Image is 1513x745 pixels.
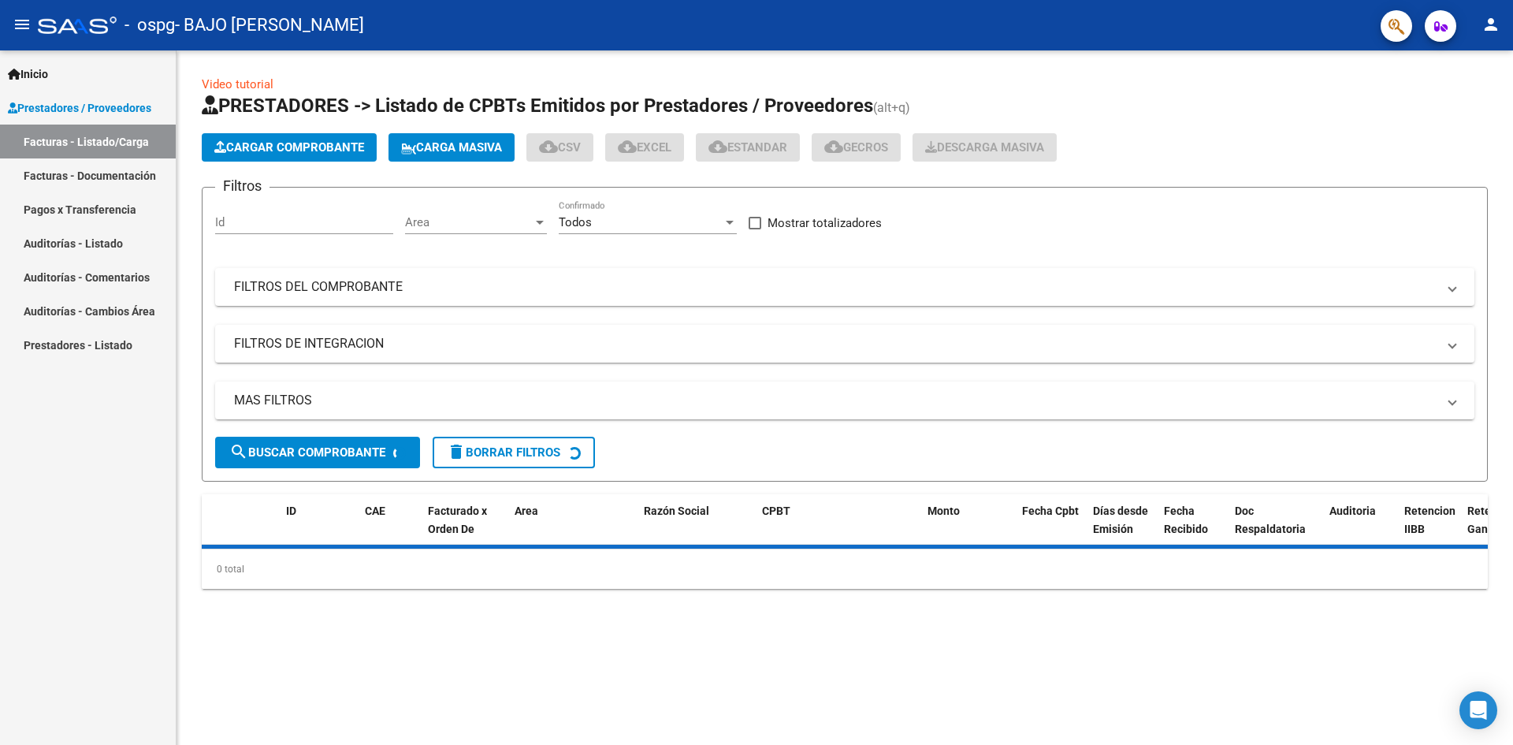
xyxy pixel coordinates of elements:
span: - BAJO [PERSON_NAME] [175,8,364,43]
mat-expansion-panel-header: FILTROS DE INTEGRACION [215,325,1474,363]
datatable-header-cell: Facturado x Orden De [422,494,508,564]
datatable-header-cell: Días desde Emisión [1087,494,1158,564]
mat-icon: cloud_download [824,137,843,156]
datatable-header-cell: Auditoria [1323,494,1398,564]
app-download-masive: Descarga masiva de comprobantes (adjuntos) [913,133,1057,162]
button: Estandar [696,133,800,162]
span: Carga Masiva [401,140,502,155]
button: Buscar Comprobante [215,437,420,468]
span: CAE [365,505,385,517]
span: Mostrar totalizadores [768,214,882,233]
span: Razón Social [644,505,709,517]
span: Auditoria [1329,505,1376,517]
span: Facturado x Orden De [428,505,487,535]
span: Estandar [708,140,787,155]
mat-icon: cloud_download [708,137,727,156]
span: Monto [928,505,960,517]
mat-icon: search [229,442,248,461]
span: Cargar Comprobante [214,140,364,155]
a: Video tutorial [202,77,273,91]
button: Carga Masiva [388,133,515,162]
span: Area [405,215,533,229]
span: Prestadores / Proveedores [8,99,151,117]
span: Buscar Comprobante [229,445,385,460]
mat-panel-title: FILTROS DEL COMPROBANTE [234,278,1437,296]
span: Fecha Cpbt [1022,505,1079,517]
span: Doc Respaldatoria [1235,505,1306,535]
mat-expansion-panel-header: FILTROS DEL COMPROBANTE [215,268,1474,306]
datatable-header-cell: Monto [921,494,1016,564]
mat-panel-title: FILTROS DE INTEGRACION [234,335,1437,352]
h3: Filtros [215,175,270,197]
mat-panel-title: MAS FILTROS [234,392,1437,409]
span: - ospg [125,8,175,43]
button: CSV [526,133,593,162]
span: Inicio [8,65,48,83]
button: Descarga Masiva [913,133,1057,162]
button: Cargar Comprobante [202,133,377,162]
span: Días desde Emisión [1093,505,1148,535]
datatable-header-cell: Doc Respaldatoria [1229,494,1323,564]
div: Open Intercom Messenger [1459,691,1497,729]
span: EXCEL [618,140,671,155]
mat-icon: delete [447,442,466,461]
datatable-header-cell: Fecha Recibido [1158,494,1229,564]
span: CPBT [762,505,790,517]
datatable-header-cell: ID [280,494,359,564]
span: Gecros [824,140,888,155]
span: Fecha Recibido [1164,505,1208,535]
datatable-header-cell: Fecha Cpbt [1016,494,1087,564]
span: Borrar Filtros [447,445,560,460]
span: Retencion IIBB [1404,505,1455,535]
datatable-header-cell: Razón Social [638,494,756,564]
datatable-header-cell: Area [508,494,615,564]
span: Area [515,505,538,517]
span: ID [286,505,296,517]
span: Descarga Masiva [925,140,1044,155]
span: PRESTADORES -> Listado de CPBTs Emitidos por Prestadores / Proveedores [202,95,873,117]
datatable-header-cell: CAE [359,494,422,564]
mat-icon: menu [13,15,32,34]
datatable-header-cell: Retencion IIBB [1398,494,1461,564]
mat-icon: cloud_download [539,137,558,156]
button: Gecros [812,133,901,162]
button: Borrar Filtros [433,437,595,468]
mat-icon: cloud_download [618,137,637,156]
div: 0 total [202,549,1488,589]
span: (alt+q) [873,100,910,115]
span: Todos [559,215,592,229]
datatable-header-cell: CPBT [756,494,921,564]
span: CSV [539,140,581,155]
mat-expansion-panel-header: MAS FILTROS [215,382,1474,419]
button: EXCEL [605,133,684,162]
mat-icon: person [1481,15,1500,34]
